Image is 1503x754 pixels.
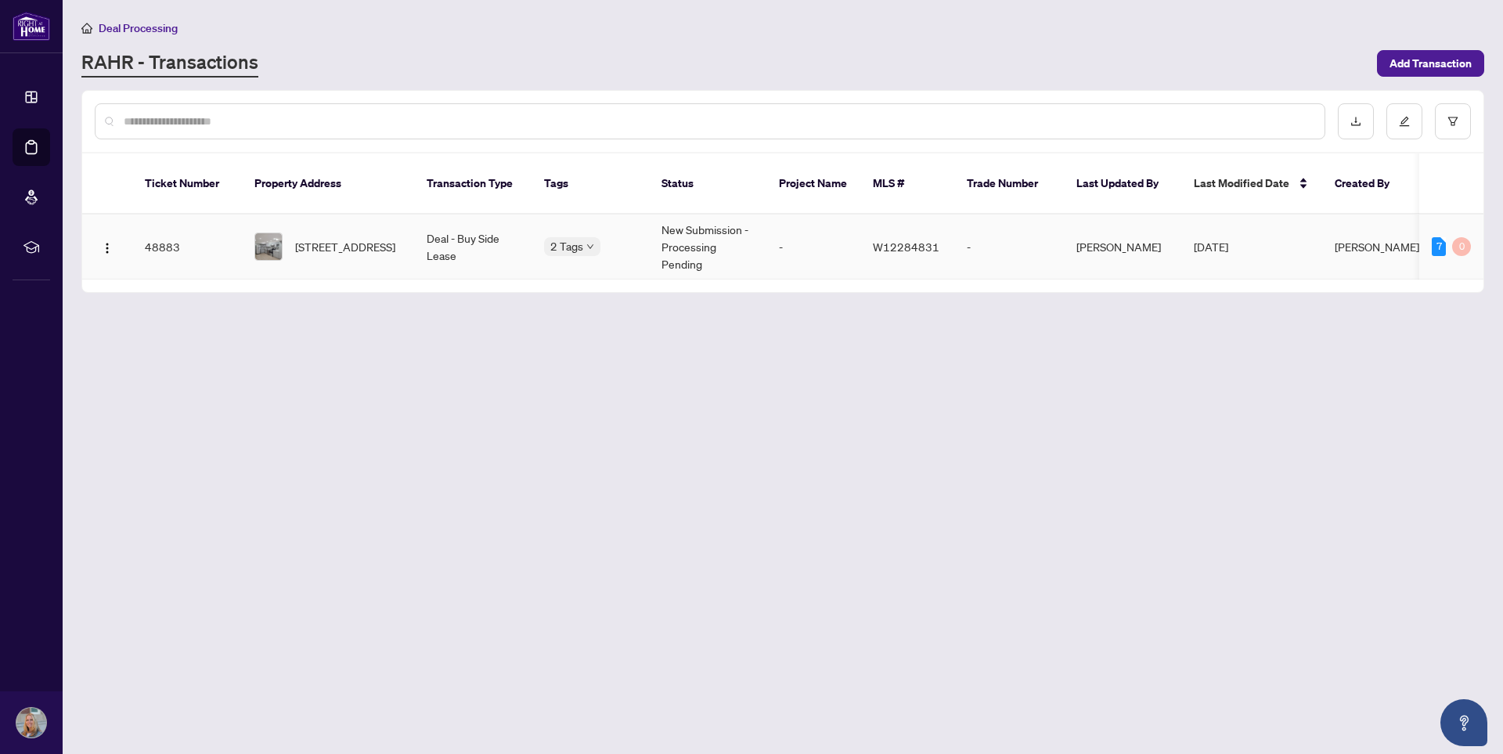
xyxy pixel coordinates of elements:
span: Last Modified Date [1194,175,1289,192]
button: Add Transaction [1377,50,1484,77]
span: [DATE] [1194,240,1228,254]
th: Last Modified Date [1181,153,1322,215]
span: Deal Processing [99,21,178,35]
img: Profile Icon [16,708,46,738]
th: Property Address [242,153,414,215]
th: Tags [532,153,649,215]
div: 7 [1432,237,1446,256]
span: home [81,23,92,34]
button: Open asap [1440,699,1487,746]
button: Logo [95,234,120,259]
th: MLS # [860,153,954,215]
td: - [954,215,1064,280]
img: thumbnail-img [255,233,282,260]
td: - [766,215,860,280]
img: logo [13,12,50,41]
td: Deal - Buy Side Lease [414,215,532,280]
div: 0 [1452,237,1471,256]
span: [PERSON_NAME] [1335,240,1419,254]
td: 48883 [132,215,242,280]
span: down [586,243,594,251]
span: Add Transaction [1389,51,1472,76]
span: W12284831 [873,240,939,254]
span: filter [1447,116,1458,127]
span: download [1350,116,1361,127]
th: Project Name [766,153,860,215]
span: edit [1399,116,1410,127]
a: RAHR - Transactions [81,49,258,78]
th: Transaction Type [414,153,532,215]
span: [STREET_ADDRESS] [295,238,395,255]
button: edit [1386,103,1422,139]
button: download [1338,103,1374,139]
button: filter [1435,103,1471,139]
img: Logo [101,242,114,254]
th: Status [649,153,766,215]
span: 2 Tags [550,237,583,255]
th: Trade Number [954,153,1064,215]
td: New Submission - Processing Pending [649,215,766,280]
th: Created By [1322,153,1416,215]
th: Ticket Number [132,153,242,215]
th: Last Updated By [1064,153,1181,215]
td: [PERSON_NAME] [1064,215,1181,280]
